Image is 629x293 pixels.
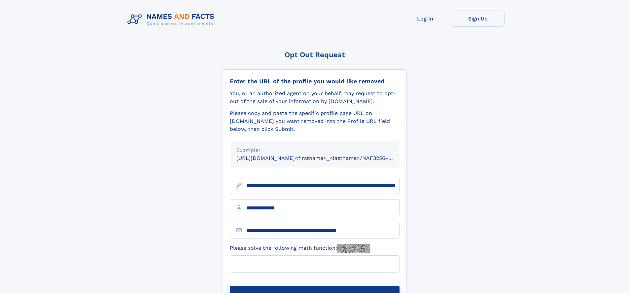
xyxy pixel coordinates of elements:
[230,78,400,85] div: Enter the URL of the profile you would like removed
[125,11,220,28] img: Logo Names and Facts
[452,11,505,27] a: Sign Up
[230,109,400,133] div: Please copy and paste the specific profile page URL on [DOMAIN_NAME] you want removed into the Pr...
[236,146,393,154] div: Example:
[230,244,370,253] label: Please solve the following math function:
[223,51,406,59] div: Opt Out Request
[230,90,400,105] div: You, or an authorized agent on your behalf, may request to opt-out of the sale of your informatio...
[399,11,452,27] a: Log In
[236,155,412,161] small: [URL][DOMAIN_NAME]<firstname>_<lastname>/NAF325G-xxxxxxxx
